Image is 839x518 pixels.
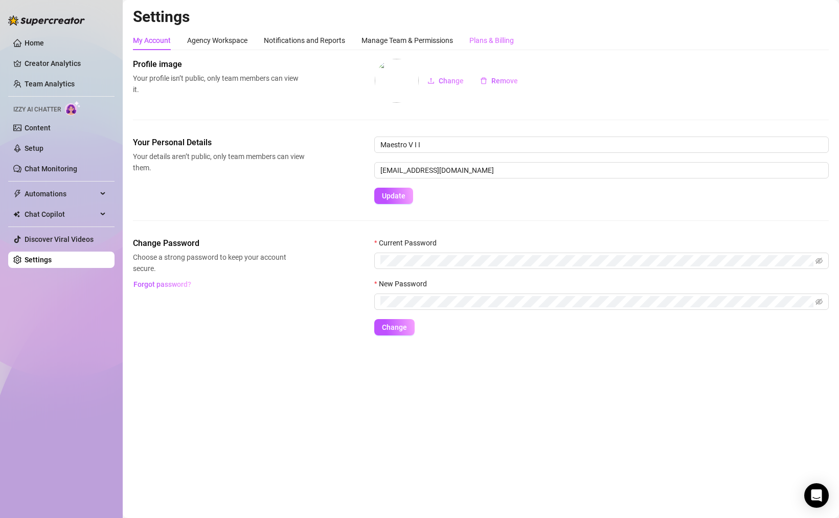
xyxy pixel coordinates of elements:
button: Remove [472,73,526,89]
span: Forgot password? [133,280,191,288]
span: upload [427,77,435,84]
img: Chat Copilot [13,211,20,218]
span: Remove [491,77,518,85]
span: Your details aren’t public, only team members can view them. [133,151,305,173]
input: Enter name [374,137,829,153]
label: Current Password [374,237,443,249]
input: Current Password [380,255,813,266]
span: Update [382,192,405,200]
a: Setup [25,144,43,152]
button: Forgot password? [133,276,191,292]
button: Change [374,319,415,335]
button: Update [374,188,413,204]
a: Chat Monitoring [25,165,77,173]
span: delete [480,77,487,84]
div: My Account [133,35,171,46]
a: Creator Analytics [25,55,106,72]
span: Izzy AI Chatter [13,105,61,115]
span: eye-invisible [815,298,823,305]
span: Chat Copilot [25,206,97,222]
a: Team Analytics [25,80,75,88]
img: profilePics%2FUEgW6mkkb1aV1J5Auc2IkqTIUw33.png [375,59,419,103]
img: AI Chatter [65,101,81,116]
div: Manage Team & Permissions [361,35,453,46]
a: Discover Viral Videos [25,235,94,243]
div: Notifications and Reports [264,35,345,46]
a: Content [25,124,51,132]
span: Automations [25,186,97,202]
button: Change [419,73,472,89]
span: Change Password [133,237,305,250]
label: New Password [374,278,434,289]
span: eye-invisible [815,257,823,264]
a: Home [25,39,44,47]
span: Your profile isn’t public, only team members can view it. [133,73,305,95]
span: thunderbolt [13,190,21,198]
span: Choose a strong password to keep your account secure. [133,252,305,274]
div: Agency Workspace [187,35,247,46]
a: Settings [25,256,52,264]
img: logo-BBDzfeDw.svg [8,15,85,26]
input: Enter new email [374,162,829,178]
span: Profile image [133,58,305,71]
input: New Password [380,296,813,307]
h2: Settings [133,7,829,27]
span: Change [439,77,464,85]
span: Your Personal Details [133,137,305,149]
span: Change [382,323,407,331]
div: Plans & Billing [469,35,514,46]
div: Open Intercom Messenger [804,483,829,508]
